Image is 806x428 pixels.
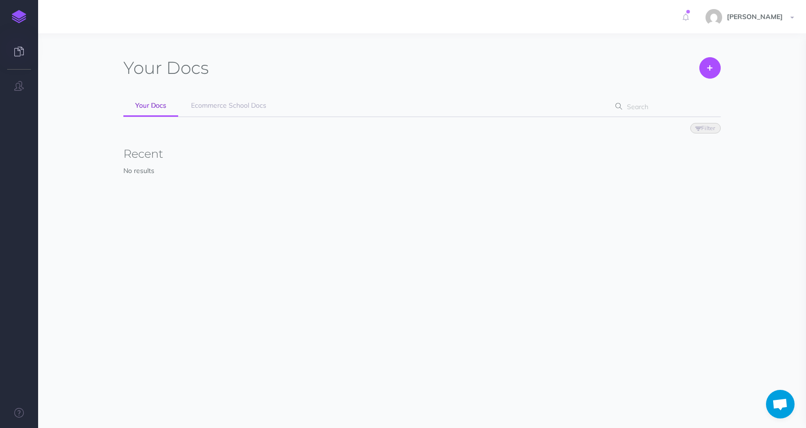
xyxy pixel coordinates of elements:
span: Your [123,57,162,78]
button: Filter [690,123,721,133]
a: Your Docs [123,95,178,117]
img: 0bad668c83d50851a48a38b229b40e4a.jpg [705,9,722,26]
h3: Recent [123,148,720,160]
span: Your Docs [135,101,166,110]
span: [PERSON_NAME] [722,12,787,21]
a: Ecommerce School Docs [179,95,278,116]
p: No results [123,165,720,176]
img: logo-mark.svg [12,10,26,23]
h1: Docs [123,57,209,79]
a: Aprire la chat [766,390,795,418]
span: Ecommerce School Docs [191,101,266,110]
input: Search [624,98,705,115]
